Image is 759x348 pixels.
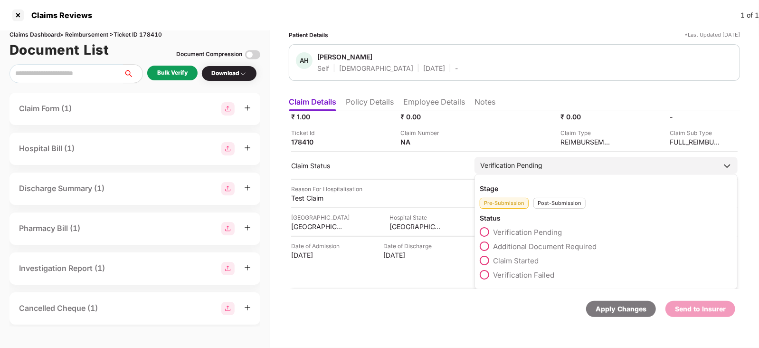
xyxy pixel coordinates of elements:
[317,52,372,61] div: [PERSON_NAME]
[493,271,554,280] span: Verification Failed
[684,30,740,39] div: *Last Updated [DATE]
[9,39,109,60] h1: Document List
[221,102,235,116] img: svg+xml;base64,PHN2ZyBpZD0iR3JvdXBfMjg4MTMiIGRhdGEtbmFtZT0iR3JvdXAgMjg4MTMiIHhtbG5zPSJodHRwOi8vd3...
[19,222,80,234] div: Pharmacy Bill (1)
[474,97,495,111] li: Notes
[480,160,542,171] div: Verification Pending
[221,142,235,155] img: svg+xml;base64,PHN2ZyBpZD0iR3JvdXBfMjg4MTMiIGRhdGEtbmFtZT0iR3JvdXAgMjg4MTMiIHhtbG5zPSJodHRwOi8vd3...
[19,143,75,155] div: Hospital Bill (1)
[291,251,343,260] div: [DATE]
[675,304,726,314] div: Send to Insurer
[401,137,453,146] div: NA
[560,112,613,121] div: ₹ 0.00
[239,70,247,77] img: svg+xml;base64,PHN2ZyBpZD0iRHJvcGRvd24tMzJ4MzIiIHhtbG5zPSJodHRwOi8vd3d3LnczLm9yZy8yMDAwL3N2ZyIgd2...
[289,97,336,111] li: Claim Details
[740,10,759,20] div: 1 of 1
[291,137,343,146] div: 178410
[157,68,188,77] div: Bulk Verify
[19,183,104,194] div: Discharge Summary (1)
[670,137,722,146] div: FULL_REIMBURSEMENT
[245,47,260,62] img: svg+xml;base64,PHN2ZyBpZD0iVG9nZ2xlLTMyeDMyIiB4bWxucz0iaHR0cDovL3d3dy53My5vcmcvMjAwMC9zdmciIHdpZH...
[339,64,413,73] div: [DEMOGRAPHIC_DATA]
[291,213,350,222] div: [GEOGRAPHIC_DATA]
[291,242,343,251] div: Date of Admission
[670,112,722,121] div: -
[291,193,343,203] div: Test Claim
[19,103,72,115] div: Claim Form (1)
[722,161,732,171] img: downArrowIcon
[176,50,242,59] div: Document Compression
[389,222,442,231] div: [GEOGRAPHIC_DATA]
[221,182,235,195] img: svg+xml;base64,PHN2ZyBpZD0iR3JvdXBfMjg4MTMiIGRhdGEtbmFtZT0iR3JvdXAgMjg4MTMiIHhtbG5zPSJodHRwOi8vd3...
[289,30,328,39] div: Patient Details
[389,213,442,222] div: Hospital State
[533,198,586,209] div: Post-Submission
[221,222,235,235] img: svg+xml;base64,PHN2ZyBpZD0iR3JvdXBfMjg4MTMiIGRhdGEtbmFtZT0iR3JvdXAgMjg4MTMiIHhtbG5zPSJodHRwOi8vd3...
[560,128,613,137] div: Claim Type
[26,10,92,20] div: Claims Reviews
[480,184,732,193] div: Stage
[123,64,143,83] button: search
[383,242,436,251] div: Date of Discharge
[123,70,142,77] span: search
[244,224,251,231] span: plus
[401,112,453,121] div: ₹ 0.00
[244,145,251,151] span: plus
[244,184,251,191] span: plus
[560,137,613,146] div: REIMBURSEMENT
[596,304,646,314] div: Apply Changes
[493,256,539,265] span: Claim Started
[493,228,562,237] span: Verification Pending
[19,262,105,274] div: Investigation Report (1)
[244,105,251,111] span: plus
[9,30,260,39] div: Claims Dashboard > Reimbursement > Ticket ID 178410
[317,64,329,73] div: Self
[403,97,465,111] li: Employee Details
[670,128,722,137] div: Claim Sub Type
[455,64,458,73] div: -
[244,304,251,311] span: plus
[221,262,235,275] img: svg+xml;base64,PHN2ZyBpZD0iR3JvdXBfMjg4MTMiIGRhdGEtbmFtZT0iR3JvdXAgMjg4MTMiIHhtbG5zPSJodHRwOi8vd3...
[291,161,465,170] div: Claim Status
[480,213,732,222] div: Status
[296,52,313,69] div: AH
[346,97,394,111] li: Policy Details
[383,251,436,260] div: [DATE]
[244,264,251,271] span: plus
[291,184,362,193] div: Reason For Hospitalisation
[480,198,529,209] div: Pre-Submission
[291,112,343,121] div: ₹ 1.00
[291,128,343,137] div: Ticket Id
[211,69,247,78] div: Download
[221,302,235,315] img: svg+xml;base64,PHN2ZyBpZD0iR3JvdXBfMjg4MTMiIGRhdGEtbmFtZT0iR3JvdXAgMjg4MTMiIHhtbG5zPSJodHRwOi8vd3...
[19,302,98,314] div: Cancelled Cheque (1)
[401,128,453,137] div: Claim Number
[423,64,445,73] div: [DATE]
[493,242,597,251] span: Additional Document Required
[291,222,343,231] div: [GEOGRAPHIC_DATA]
